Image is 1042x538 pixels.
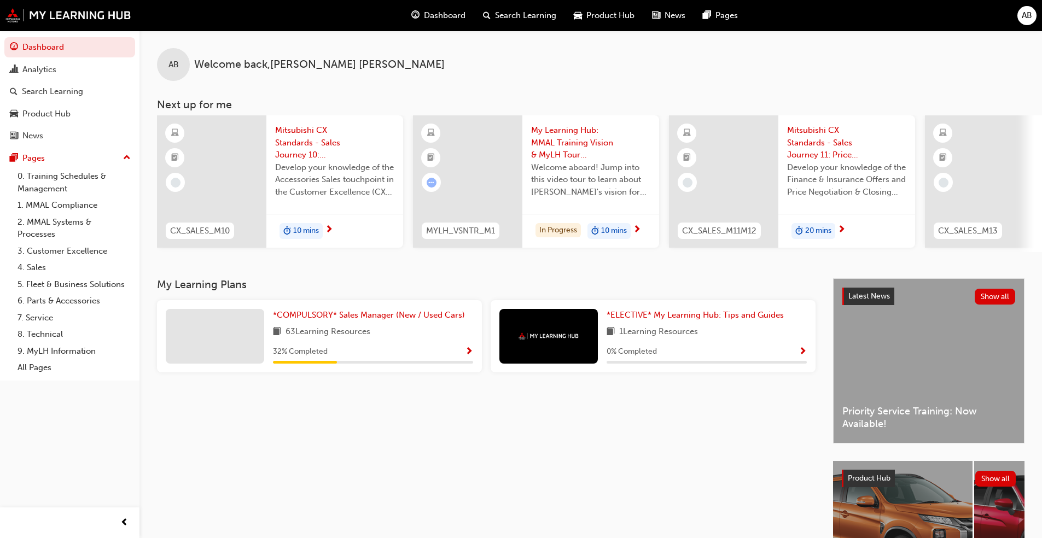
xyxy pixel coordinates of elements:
a: Latest NewsShow all [842,288,1015,305]
a: CX_SALES_M10Mitsubishi CX Standards - Sales Journey 10: Accessories SalesDevelop your knowledge o... [157,115,403,248]
span: Pages [715,9,738,22]
button: Show all [975,289,1016,305]
a: *ELECTIVE* My Learning Hub: Tips and Guides [607,309,788,321]
a: 3. Customer Excellence [13,243,135,260]
span: learningResourceType_ELEARNING-icon [683,126,691,141]
div: Pages [22,152,45,165]
span: duration-icon [591,224,599,238]
span: learningRecordVerb_ATTEMPT-icon [427,178,436,188]
span: Mitsubishi CX Standards - Sales Journey 10: Accessories Sales [275,124,394,161]
a: Product HubShow all [842,470,1016,487]
button: Show Progress [465,345,473,359]
span: *ELECTIVE* My Learning Hub: Tips and Guides [607,310,784,320]
span: learningRecordVerb_NONE-icon [683,178,692,188]
div: Analytics [22,63,56,76]
span: next-icon [325,225,333,235]
span: CX_SALES_M11M12 [682,225,756,237]
div: Search Learning [22,85,83,98]
span: booktick-icon [683,151,691,165]
span: Latest News [848,291,890,301]
span: 10 mins [601,225,627,237]
a: Latest NewsShow allPriority Service Training: Now Available! [833,278,1024,443]
span: up-icon [123,151,131,165]
span: search-icon [483,9,491,22]
span: CX_SALES_M13 [938,225,998,237]
a: 0. Training Schedules & Management [13,168,135,197]
a: 2. MMAL Systems & Processes [13,214,135,243]
span: 0 % Completed [607,346,657,358]
a: MYLH_VSNTR_M1My Learning Hub: MMAL Training Vision & MyLH Tour (Elective)Welcome aboard! Jump int... [413,115,659,248]
span: Welcome aboard! Jump into this video tour to learn about [PERSON_NAME]'s vision for your learning... [531,161,650,198]
span: booktick-icon [427,151,435,165]
span: AB [1022,9,1032,22]
a: All Pages [13,359,135,376]
span: next-icon [633,225,641,235]
a: search-iconSearch Learning [474,4,565,27]
span: next-icon [837,225,846,235]
span: Search Learning [495,9,556,22]
span: learningResourceType_ELEARNING-icon [939,126,947,141]
a: Dashboard [4,37,135,57]
button: AB [1017,6,1037,25]
span: 32 % Completed [273,346,328,358]
span: learningResourceType_ELEARNING-icon [171,126,179,141]
a: guage-iconDashboard [403,4,474,27]
span: My Learning Hub: MMAL Training Vision & MyLH Tour (Elective) [531,124,650,161]
div: In Progress [535,223,581,238]
a: 4. Sales [13,259,135,276]
a: Product Hub [4,104,135,124]
img: mmal [5,8,131,22]
button: Pages [4,148,135,168]
span: Product Hub [586,9,634,22]
div: News [22,130,43,142]
span: Show Progress [799,347,807,357]
a: 5. Fleet & Business Solutions [13,276,135,293]
span: 20 mins [805,225,831,237]
span: learningRecordVerb_NONE-icon [939,178,948,188]
span: car-icon [574,9,582,22]
span: Priority Service Training: Now Available! [842,405,1015,430]
h3: My Learning Plans [157,278,816,291]
span: Develop your knowledge of the Finance & Insurance Offers and Price Negotiation & Closing touchpoi... [787,161,906,198]
span: news-icon [652,9,660,22]
span: Welcome back , [PERSON_NAME] [PERSON_NAME] [194,59,445,71]
span: *COMPULSORY* Sales Manager (New / Used Cars) [273,310,465,320]
a: News [4,126,135,146]
a: 7. Service [13,309,135,326]
a: pages-iconPages [694,4,747,27]
span: booktick-icon [171,151,179,165]
h3: Next up for me [139,98,1042,111]
div: Product Hub [22,108,71,120]
span: duration-icon [795,224,803,238]
a: 9. MyLH Information [13,343,135,360]
span: Mitsubishi CX Standards - Sales Journey 11: Price Negotiation & 12: Finance [787,124,906,161]
span: prev-icon [120,516,129,530]
span: pages-icon [10,154,18,163]
span: learningResourceType_ELEARNING-icon [427,126,435,141]
a: Search Learning [4,81,135,102]
span: Product Hub [848,473,890,483]
span: booktick-icon [939,151,947,165]
span: AB [168,59,179,71]
span: guage-icon [10,43,18,52]
span: Show Progress [465,347,473,357]
span: news-icon [10,131,18,141]
span: 10 mins [293,225,319,237]
button: DashboardAnalyticsSearch LearningProduct HubNews [4,35,135,148]
button: Show Progress [799,345,807,359]
a: 8. Technical [13,326,135,343]
a: Analytics [4,60,135,80]
span: chart-icon [10,65,18,75]
span: News [665,9,685,22]
span: duration-icon [283,224,291,238]
a: 6. Parts & Accessories [13,293,135,309]
span: CX_SALES_M10 [170,225,230,237]
a: 1. MMAL Compliance [13,197,135,214]
span: Dashboard [424,9,465,22]
button: Show all [975,471,1016,487]
span: guage-icon [411,9,420,22]
span: book-icon [273,325,281,339]
a: car-iconProduct Hub [565,4,643,27]
span: MYLH_VSNTR_M1 [426,225,495,237]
